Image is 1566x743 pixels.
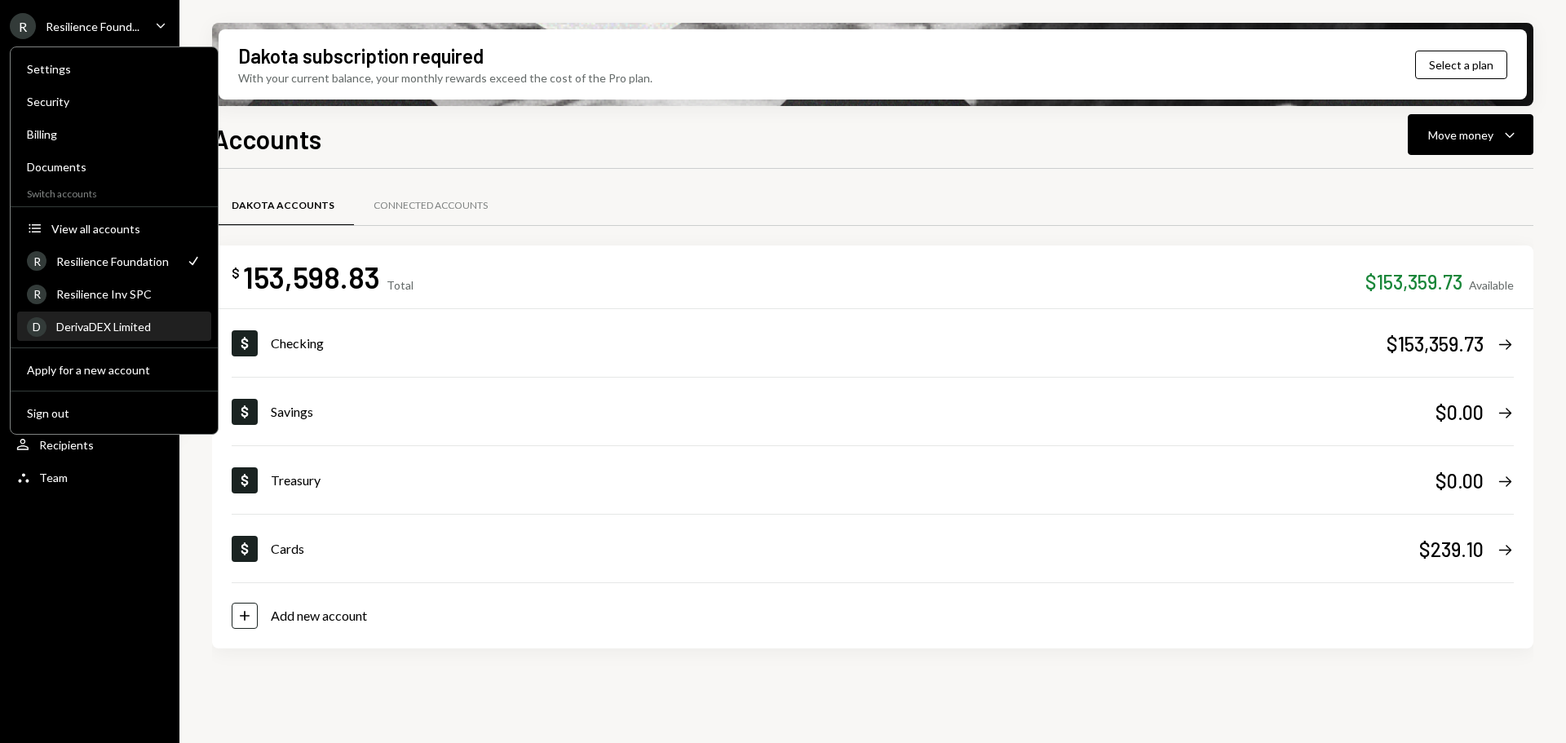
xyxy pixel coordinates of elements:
[243,259,380,295] div: 153,598.83
[1408,114,1533,155] button: Move money
[387,278,414,292] div: Total
[10,462,170,492] a: Team
[232,515,1514,582] a: Cards$239.10
[232,199,334,213] div: Dakota Accounts
[17,152,211,181] a: Documents
[271,606,367,626] div: Add new account
[232,378,1514,445] a: Savings$0.00
[238,69,652,86] div: With your current balance, your monthly rewards exceed the cost of the Pro plan.
[10,13,36,39] div: R
[212,122,321,155] h1: Accounts
[17,312,211,341] a: DDerivaDEX Limited
[27,95,201,108] div: Security
[51,222,201,236] div: View all accounts
[212,185,354,227] a: Dakota Accounts
[27,160,201,174] div: Documents
[232,309,1514,377] a: Checking$153,359.73
[1415,51,1507,79] button: Select a plan
[17,356,211,385] button: Apply for a new account
[354,185,507,227] a: Connected Accounts
[27,406,201,420] div: Sign out
[27,317,46,337] div: D
[1435,399,1484,426] div: $0.00
[1435,467,1484,494] div: $0.00
[56,254,175,268] div: Resilience Foundation
[27,285,46,304] div: R
[1387,330,1484,357] div: $153,359.73
[27,62,201,76] div: Settings
[1419,536,1484,563] div: $239.10
[17,279,211,308] a: RResilience Inv SPC
[271,334,1387,353] div: Checking
[232,446,1514,514] a: Treasury$0.00
[1428,126,1493,144] div: Move money
[17,399,211,428] button: Sign out
[11,184,218,200] div: Switch accounts
[10,430,170,459] a: Recipients
[271,539,1419,559] div: Cards
[271,402,1435,422] div: Savings
[17,86,211,116] a: Security
[56,320,201,334] div: DerivaDEX Limited
[17,214,211,244] button: View all accounts
[1469,278,1514,292] div: Available
[56,287,201,301] div: Resilience Inv SPC
[39,471,68,484] div: Team
[27,127,201,141] div: Billing
[17,119,211,148] a: Billing
[17,54,211,83] a: Settings
[232,265,240,281] div: $
[238,42,484,69] div: Dakota subscription required
[1365,268,1462,295] div: $153,359.73
[271,471,1435,490] div: Treasury
[27,363,201,377] div: Apply for a new account
[46,20,139,33] div: Resilience Found...
[27,251,46,271] div: R
[374,199,488,213] div: Connected Accounts
[39,438,94,452] div: Recipients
